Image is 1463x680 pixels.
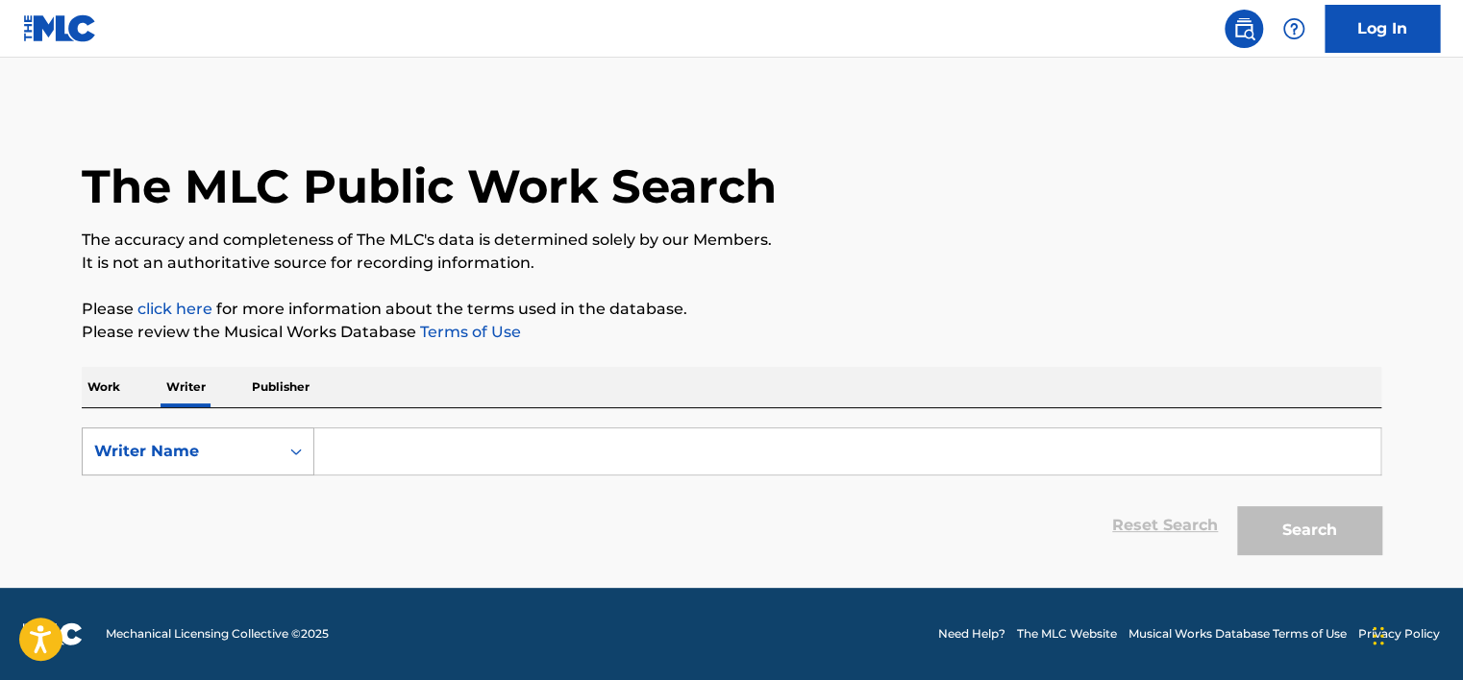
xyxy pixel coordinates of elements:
a: click here [137,300,212,318]
a: Log In [1325,5,1440,53]
h1: The MLC Public Work Search [82,158,777,215]
p: It is not an authoritative source for recording information. [82,252,1381,275]
img: MLC Logo [23,14,97,42]
img: search [1232,17,1255,40]
div: Help [1275,10,1313,48]
div: Drag [1373,607,1384,665]
a: Terms of Use [416,323,521,341]
a: Public Search [1225,10,1263,48]
p: Please review the Musical Works Database [82,321,1381,344]
iframe: Chat Widget [1367,588,1463,680]
p: The accuracy and completeness of The MLC's data is determined solely by our Members. [82,229,1381,252]
a: Musical Works Database Terms of Use [1128,625,1347,643]
p: Publisher [246,367,315,407]
p: Please for more information about the terms used in the database. [82,298,1381,321]
p: Writer [161,367,211,407]
img: help [1282,17,1305,40]
a: Need Help? [938,625,1005,643]
p: Work [82,367,126,407]
span: Mechanical Licensing Collective © 2025 [106,625,329,643]
a: Privacy Policy [1358,625,1440,643]
a: The MLC Website [1017,625,1117,643]
div: Writer Name [94,440,267,463]
img: logo [23,622,83,645]
form: Search Form [82,427,1381,564]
